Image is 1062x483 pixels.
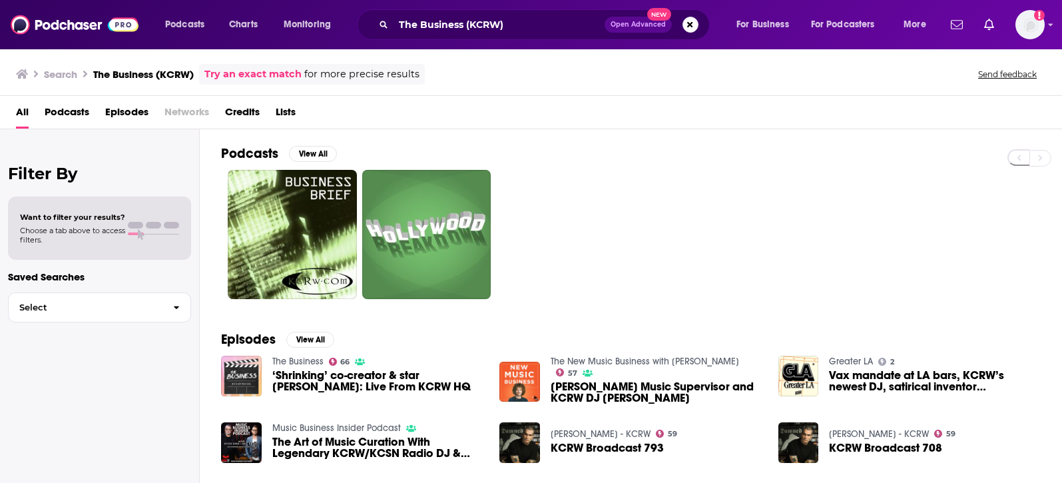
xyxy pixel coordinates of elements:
span: Logged in as nshort92 [1015,10,1045,39]
input: Search podcasts, credits, & more... [394,14,605,35]
a: Show notifications dropdown [945,13,968,36]
a: Episodes [105,101,148,129]
h2: Podcasts [221,145,278,162]
button: View All [286,332,334,348]
a: Vax mandate at LA bars, KCRW’s newest DJ, satirical inventor Pippa Garner on display [829,370,1041,392]
a: Credits [225,101,260,129]
button: open menu [802,14,894,35]
span: 59 [668,431,677,437]
img: User Profile [1015,10,1045,39]
a: Henry Rollins - KCRW [551,428,651,440]
span: Podcasts [165,15,204,34]
a: Podcasts [45,101,89,129]
a: KCRW Broadcast 708 [829,442,942,454]
span: Open Advanced [611,21,666,28]
a: Music Business Insider Podcast [272,422,401,434]
button: Open AdvancedNew [605,17,672,33]
a: Charts [220,14,266,35]
a: Henry Rollins - KCRW [829,428,929,440]
img: The Art of Music Curation With Legendary KCRW/KCSN Radio DJ & Music Director Nic Harcourt [221,422,262,463]
span: For Business [736,15,789,34]
span: Charts [229,15,258,34]
img: Vax mandate at LA bars, KCRW’s newest DJ, satirical inventor Pippa Garner on display [778,356,819,396]
img: ‘Shrinking’ co-creator & star Jason Segel: Live From KCRW HQ [221,356,262,396]
span: The Art of Music Curation With Legendary KCRW/KCSN Radio DJ & Music Director [PERSON_NAME] [272,436,484,459]
button: Send feedback [974,69,1041,80]
img: Austin Powers Music Supervisor and KCRW DJ Chris Douridas [499,362,540,402]
a: PodcastsView All [221,145,337,162]
button: open menu [274,14,348,35]
a: Try an exact match [204,67,302,82]
button: open menu [156,14,222,35]
img: Podchaser - Follow, Share and Rate Podcasts [11,12,138,37]
h2: Episodes [221,331,276,348]
span: Choose a tab above to access filters. [20,226,125,244]
a: 59 [656,430,677,438]
img: KCRW Broadcast 708 [778,422,819,463]
span: More [904,15,926,34]
span: for more precise results [304,67,419,82]
button: Show profile menu [1015,10,1045,39]
a: 66 [329,358,350,366]
a: 59 [934,430,955,438]
button: View All [289,146,337,162]
button: open menu [727,14,806,35]
span: [PERSON_NAME] Music Supervisor and KCRW DJ [PERSON_NAME] [551,381,762,404]
div: Search podcasts, credits, & more... [370,9,722,40]
a: Austin Powers Music Supervisor and KCRW DJ Chris Douridas [551,381,762,404]
button: open menu [894,14,943,35]
a: Lists [276,101,296,129]
a: 2 [878,358,894,366]
img: KCRW Broadcast 793 [499,422,540,463]
span: Monitoring [284,15,331,34]
span: 59 [946,431,955,437]
span: 2 [890,359,894,365]
a: The New Music Business with Ari Herstand [551,356,739,367]
svg: Add a profile image [1034,10,1045,21]
span: 57 [568,370,577,376]
a: ‘Shrinking’ co-creator & star Jason Segel: Live From KCRW HQ [272,370,484,392]
h2: Filter By [8,164,191,183]
a: The Business [272,356,324,367]
a: EpisodesView All [221,331,334,348]
a: Greater LA [829,356,873,367]
span: Vax mandate at LA bars, KCRW’s newest DJ, satirical inventor [PERSON_NAME] on display [829,370,1041,392]
a: 57 [556,368,577,376]
button: Select [8,292,191,322]
p: Saved Searches [8,270,191,283]
span: Want to filter your results? [20,213,125,222]
h3: Search [44,68,77,81]
span: 66 [340,359,350,365]
a: KCRW Broadcast 793 [551,442,664,454]
span: ‘Shrinking’ co-creator & star [PERSON_NAME]: Live From KCRW HQ [272,370,484,392]
span: Networks [164,101,209,129]
a: All [16,101,29,129]
a: The Art of Music Curation With Legendary KCRW/KCSN Radio DJ & Music Director Nic Harcourt [272,436,484,459]
h3: The Business (KCRW) [93,68,194,81]
span: New [647,8,671,21]
a: Show notifications dropdown [979,13,999,36]
span: Select [9,303,162,312]
span: For Podcasters [811,15,875,34]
